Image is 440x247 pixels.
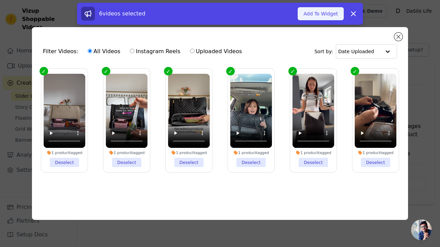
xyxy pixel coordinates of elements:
div: 1 product tagged [106,150,148,155]
label: All Videos [87,47,121,56]
button: Add To Widget [298,7,344,20]
div: 1 product tagged [355,150,397,155]
div: 1 product tagged [168,150,210,155]
button: Close modal [394,33,403,41]
span: 6 videos selected [99,10,145,17]
div: 1 product tagged [44,150,86,155]
a: Open chat [411,220,432,240]
div: Sort by: [315,44,397,59]
div: 1 product tagged [293,150,334,155]
div: 1 product tagged [230,150,272,155]
div: Filter Videos: [43,44,246,59]
label: Instagram Reels [130,47,180,56]
label: Uploaded Videos [190,47,242,56]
